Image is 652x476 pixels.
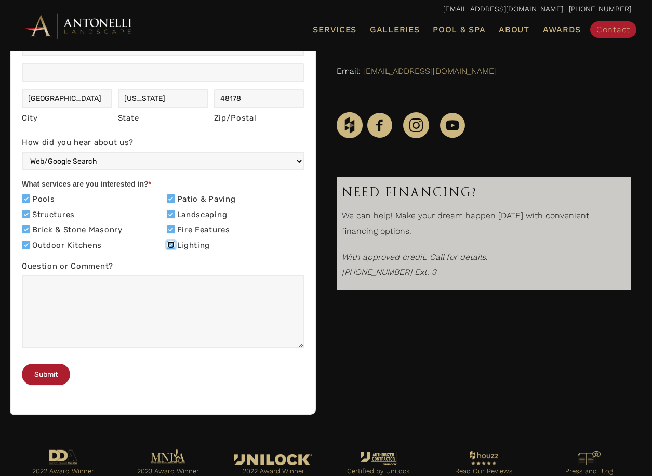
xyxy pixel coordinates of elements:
div: What services are you interested in? [22,178,304,193]
label: Patio & Paving [167,194,236,205]
input: Outdoor Kitchens [22,241,30,249]
a: Contact [590,21,636,38]
label: Landscaping [167,210,228,220]
button: Submit [22,364,70,385]
div: State [118,111,208,126]
input: Landscaping [167,210,175,218]
label: Pools [22,194,55,205]
h3: Need Financing? [342,182,627,203]
span: Email: [337,66,361,76]
a: Services [309,23,361,36]
input: Fire Features [167,225,175,233]
div: Zip/Postal [214,111,304,126]
label: Structures [22,210,75,220]
a: About [495,23,534,36]
span: Awards [543,24,581,34]
div: City [22,111,112,126]
span: About [499,25,529,34]
input: Michigan [118,89,208,108]
input: Patio & Paving [167,194,175,203]
a: Pool & Spa [429,23,489,36]
label: Fire Features [167,225,230,235]
span: Services [313,25,356,34]
em: [PHONE_NUMBER] Ext. 3 [342,267,436,277]
a: [EMAIL_ADDRESS][DOMAIN_NAME] [443,5,563,13]
label: Brick & Stone Masonry [22,225,123,235]
a: [EMAIL_ADDRESS][DOMAIN_NAME] [363,66,497,76]
input: Structures [22,210,30,218]
span: Contact [596,24,630,34]
i: With approved credit. Call for details. [342,252,488,262]
label: Lighting [167,241,210,251]
a: Awards [539,23,585,36]
span: Galleries [370,24,419,34]
span: Pool & Spa [433,24,485,34]
a: Galleries [366,23,423,36]
p: | [PHONE_NUMBER] [21,3,631,16]
label: Outdoor Kitchens [22,241,102,251]
label: Question or Comment? [22,259,304,275]
input: Brick & Stone Masonry [22,225,30,233]
img: Houzz [337,112,363,138]
input: Lighting [167,241,175,249]
input: Pools [22,194,30,203]
p: We can help! Make your dream happen [DATE] with convenient financing options. [342,208,627,244]
img: Antonelli Horizontal Logo [21,11,135,40]
label: How did you hear about us? [22,136,304,152]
